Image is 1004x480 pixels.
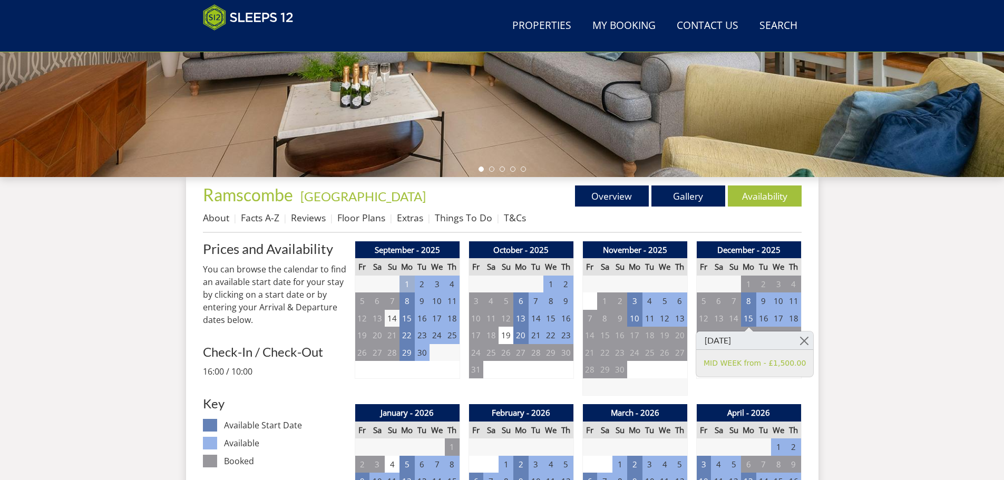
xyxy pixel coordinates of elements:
th: Su [726,422,741,439]
td: 8 [771,456,786,473]
td: 23 [612,344,627,361]
td: 22 [543,327,558,344]
th: Fr [469,258,483,276]
td: 23 [415,327,430,344]
td: 26 [355,344,369,361]
td: 29 [543,344,558,361]
td: 25 [445,327,460,344]
td: 17 [469,327,483,344]
a: Prices and Availability [203,241,346,256]
td: 8 [445,456,460,473]
td: 3 [642,456,657,473]
td: 14 [385,310,399,327]
th: Tu [415,258,430,276]
td: 27 [672,344,687,361]
td: 10 [430,292,444,310]
td: 6 [415,456,430,473]
td: 16 [756,310,771,327]
th: Fr [696,258,711,276]
td: 7 [726,292,741,310]
td: 9 [786,456,801,473]
th: Sa [597,422,612,439]
td: 1 [499,456,513,473]
td: 24 [469,344,483,361]
th: Mo [399,258,414,276]
td: 3 [529,456,543,473]
a: My Booking [588,14,660,38]
th: Tu [529,422,543,439]
td: 5 [696,292,711,310]
td: 2 [355,456,369,473]
td: 4 [711,456,726,473]
td: 7 [582,310,597,327]
a: T&Cs [504,211,526,224]
th: We [543,422,558,439]
td: 1 [399,276,414,293]
th: April - 2026 [696,404,801,422]
td: 6 [741,456,756,473]
td: 4 [786,276,801,293]
a: Overview [575,185,649,207]
td: 3 [469,292,483,310]
td: 7 [529,292,543,310]
a: [GEOGRAPHIC_DATA] [300,189,426,204]
th: Su [385,258,399,276]
td: 16 [612,327,627,344]
a: Floor Plans [337,211,385,224]
td: 24 [771,327,786,344]
td: 29 [399,344,414,361]
a: MID WEEK from - £1,500.00 [704,358,806,369]
td: 3 [627,292,642,310]
td: 5 [355,292,369,310]
th: Th [786,422,801,439]
td: 13 [513,310,528,327]
td: 1 [597,292,612,310]
td: 22 [399,327,414,344]
th: Tu [642,258,657,276]
p: You can browse the calendar to find an available start date for your stay by clicking on a start ... [203,263,346,326]
td: 4 [642,292,657,310]
td: 4 [445,276,460,293]
td: 1 [543,276,558,293]
th: We [771,258,786,276]
td: 15 [741,310,756,327]
a: Gallery [651,185,725,207]
td: 28 [529,344,543,361]
th: Su [612,258,627,276]
a: Reviews [291,211,326,224]
a: Extras [397,211,423,224]
td: 13 [711,310,726,327]
th: December - 2025 [696,241,801,259]
td: 20 [513,327,528,344]
td: 12 [657,310,672,327]
td: 20 [711,327,726,344]
td: 5 [657,292,672,310]
td: 11 [642,310,657,327]
td: 22 [741,327,756,344]
td: 12 [355,310,369,327]
td: 7 [385,292,399,310]
td: 25 [786,327,801,344]
td: 19 [657,327,672,344]
td: 21 [582,344,597,361]
th: Fr [696,422,711,439]
th: Mo [741,422,756,439]
td: 11 [445,292,460,310]
td: 18 [786,310,801,327]
td: 19 [696,327,711,344]
p: 16:00 / 10:00 [203,365,346,378]
h3: [DATE] [696,331,813,350]
td: 25 [483,344,498,361]
th: Fr [582,258,597,276]
td: 2 [513,456,528,473]
td: 26 [657,344,672,361]
td: 17 [771,310,786,327]
td: 1 [741,276,756,293]
th: Tu [756,422,771,439]
td: 13 [369,310,384,327]
th: November - 2025 [582,241,687,259]
a: Search [755,14,802,38]
th: We [430,258,444,276]
td: 23 [756,327,771,344]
